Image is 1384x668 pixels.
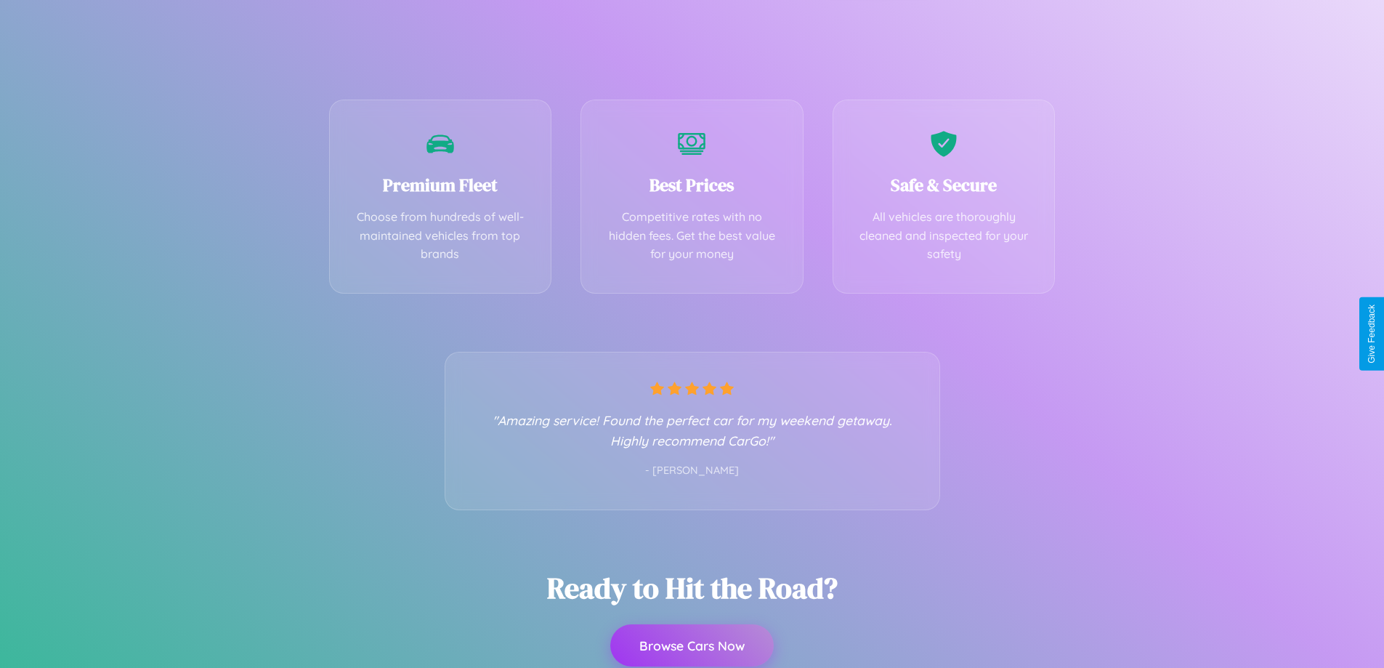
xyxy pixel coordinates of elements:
h2: Ready to Hit the Road? [547,568,838,608]
p: Choose from hundreds of well-maintained vehicles from top brands [352,208,530,264]
p: Competitive rates with no hidden fees. Get the best value for your money [603,208,781,264]
p: All vehicles are thoroughly cleaned and inspected for your safety [855,208,1033,264]
p: - [PERSON_NAME] [474,462,910,480]
p: "Amazing service! Found the perfect car for my weekend getaway. Highly recommend CarGo!" [474,410,910,451]
div: Give Feedback [1367,305,1377,363]
button: Browse Cars Now [610,624,774,667]
h3: Best Prices [603,173,781,197]
h3: Safe & Secure [855,173,1033,197]
h3: Premium Fleet [352,173,530,197]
